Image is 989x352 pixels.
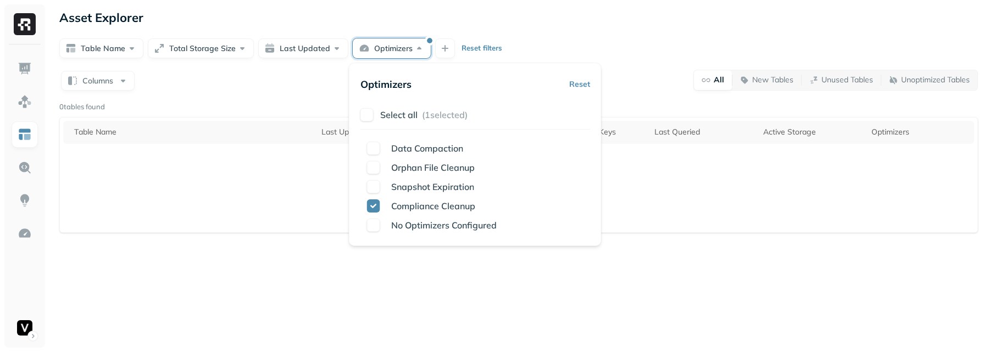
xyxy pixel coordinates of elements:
[714,75,724,85] p: All
[654,127,752,137] div: Last Queried
[752,75,793,85] p: New Tables
[59,102,105,113] p: 0 tables found
[18,160,32,175] img: Query Explorer
[258,38,348,58] button: Last Updated
[59,38,143,58] button: Table Name
[391,162,475,173] span: Orphan File Cleanup
[17,320,32,336] img: Voodoo
[321,127,419,137] div: Last Updated
[391,181,474,192] span: Snapshot Expiration
[391,220,497,231] span: No Optimizers Configured
[74,127,310,137] div: Table Name
[14,13,36,35] img: Ryft
[380,109,418,120] p: Select all
[18,94,32,109] img: Assets
[901,75,970,85] p: Unoptimized Tables
[871,127,969,137] div: Optimizers
[353,38,431,58] button: Optimizers
[391,143,463,154] span: Data Compaction
[391,200,475,211] span: Compliance Cleanup
[18,62,32,76] img: Dashboard
[59,10,143,25] p: Asset Explorer
[18,127,32,142] img: Asset Explorer
[148,38,254,58] button: Total Storage Size
[380,105,590,125] button: Select all (1selected)
[763,127,860,137] div: Active Storage
[18,193,32,208] img: Insights
[18,226,32,241] img: Optimization
[821,75,873,85] p: Unused Tables
[360,78,412,91] p: Optimizers
[61,71,135,91] button: Columns
[462,43,502,54] p: Reset filters
[569,74,590,94] button: Reset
